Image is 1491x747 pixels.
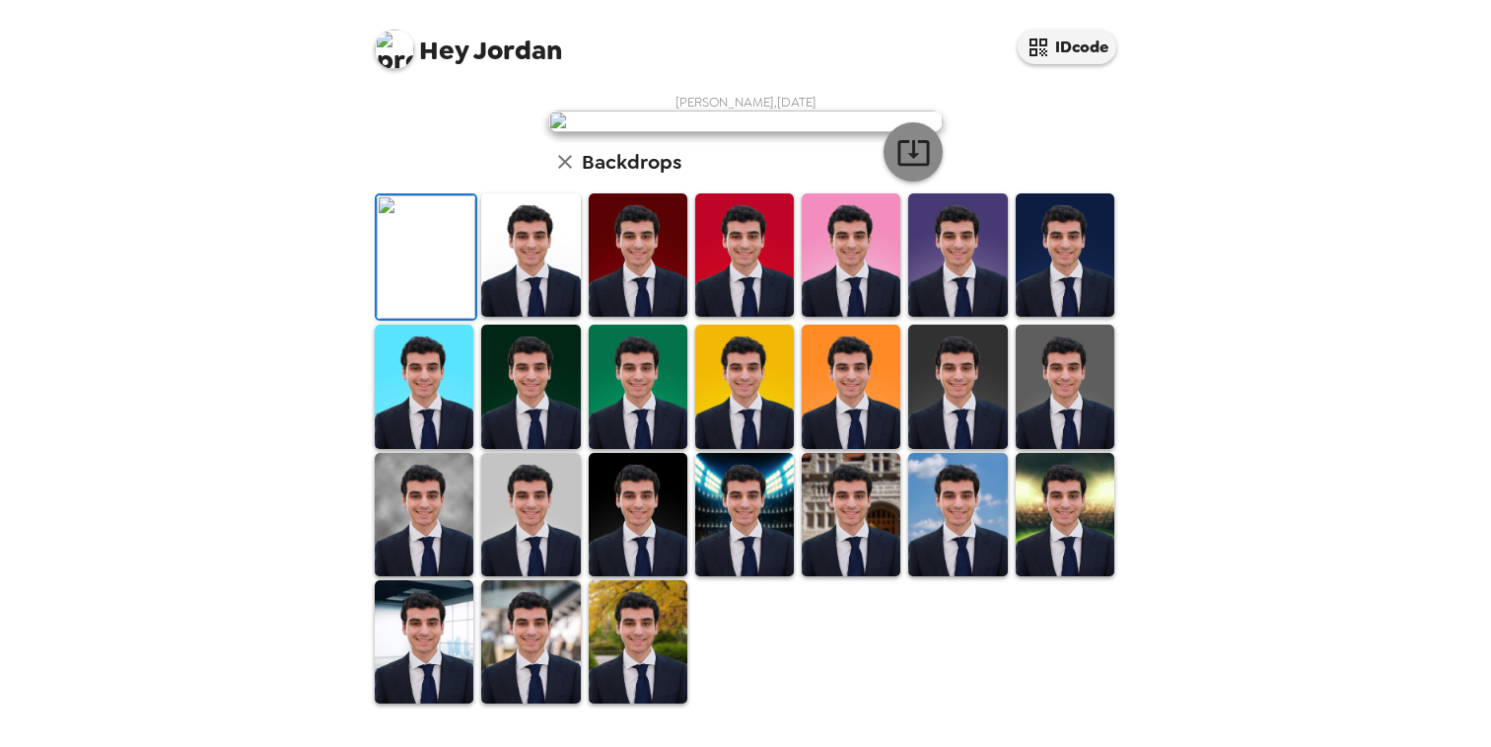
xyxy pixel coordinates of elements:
[1018,30,1116,64] button: IDcode
[375,30,414,69] img: profile pic
[377,195,475,319] img: Original
[419,33,468,68] span: Hey
[582,146,681,178] h6: Backdrops
[548,111,943,132] img: user
[675,94,816,111] span: [PERSON_NAME] , [DATE]
[375,20,562,64] span: Jordan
